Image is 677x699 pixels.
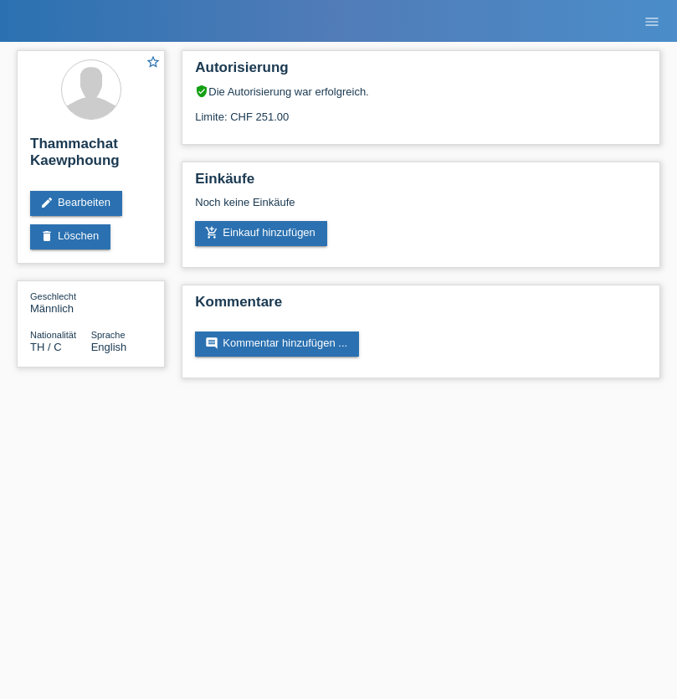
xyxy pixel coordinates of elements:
a: add_shopping_cartEinkauf hinzufügen [195,221,327,246]
div: Die Autorisierung war erfolgreich. [195,85,647,98]
span: Thailand / C / 23.12.2021 [30,341,62,353]
span: English [91,341,127,353]
i: menu [644,13,660,30]
i: edit [40,196,54,209]
a: deleteLöschen [30,224,110,249]
span: Nationalität [30,330,76,340]
div: Noch keine Einkäufe [195,196,647,221]
span: Geschlecht [30,291,76,301]
div: Limite: CHF 251.00 [195,98,647,123]
h2: Kommentare [195,294,647,319]
h2: Autorisierung [195,59,647,85]
a: commentKommentar hinzufügen ... [195,332,359,357]
a: menu [635,16,669,26]
i: comment [205,337,218,350]
span: Sprache [91,330,126,340]
a: editBearbeiten [30,191,122,216]
a: star_border [146,54,161,72]
div: Männlich [30,290,91,315]
i: verified_user [195,85,208,98]
i: add_shopping_cart [205,226,218,239]
h2: Einkäufe [195,171,647,196]
i: delete [40,229,54,243]
h2: Thammachat Kaewphoung [30,136,151,177]
i: star_border [146,54,161,69]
